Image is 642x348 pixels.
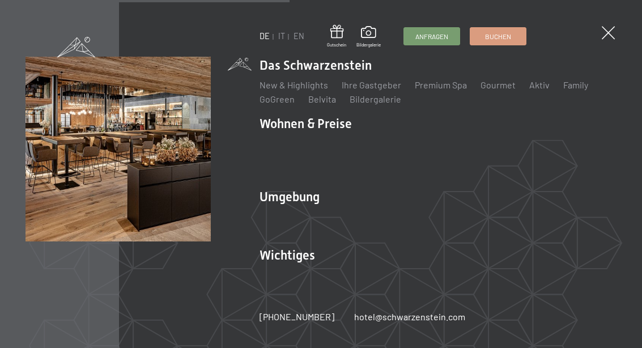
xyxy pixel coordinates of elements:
[470,28,526,45] a: Buchen
[260,94,295,104] a: GoGreen
[356,26,381,48] a: Bildergalerie
[278,31,285,41] a: IT
[404,28,460,45] a: Anfragen
[529,79,550,90] a: Aktiv
[327,42,346,48] span: Gutschein
[415,32,448,41] span: Anfragen
[260,31,270,41] a: DE
[415,79,467,90] a: Premium Spa
[342,79,401,90] a: Ihre Gastgeber
[354,311,465,323] a: hotel@schwarzenstein.com
[260,311,334,322] span: [PHONE_NUMBER]
[260,311,334,323] a: [PHONE_NUMBER]
[563,79,588,90] a: Family
[485,32,511,41] span: Buchen
[294,31,304,41] a: EN
[356,42,381,48] span: Bildergalerie
[350,94,401,104] a: Bildergalerie
[327,25,346,48] a: Gutschein
[308,94,336,104] a: Belvita
[481,79,516,90] a: Gourmet
[260,79,328,90] a: New & Highlights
